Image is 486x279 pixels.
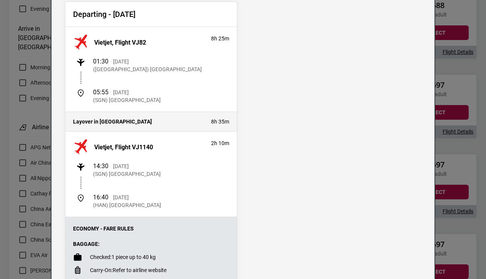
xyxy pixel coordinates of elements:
[93,96,161,104] p: (SGN) [GEOGRAPHIC_DATA]
[90,266,166,274] p: Refer to airline website
[93,194,108,201] span: 16:40
[93,162,108,170] span: 14:30
[90,253,156,261] p: 1 piece up to 40 kg
[94,39,146,46] h3: Vietjet, Flight VJ82
[93,170,161,178] p: (SGN) [GEOGRAPHIC_DATA]
[113,194,129,201] p: [DATE]
[73,241,100,247] strong: Baggage:
[94,144,153,151] h3: Vietjet, Flight VJ1140
[211,139,229,147] p: 2h 10m
[90,267,113,273] span: Carry-On:
[73,10,229,19] h2: Departing - [DATE]
[93,58,108,65] span: 01:30
[211,118,229,125] p: 8h 35m
[73,35,88,50] img: Vietjet
[211,35,229,42] p: 8h 25m
[73,225,229,232] p: Economy - Fare Rules
[93,65,202,73] p: ([GEOGRAPHIC_DATA]) [GEOGRAPHIC_DATA]
[73,119,203,125] h4: Layover in [GEOGRAPHIC_DATA]
[90,254,112,260] span: Checked:
[113,89,129,96] p: [DATE]
[113,162,129,170] p: [DATE]
[113,58,129,65] p: [DATE]
[73,139,88,155] img: Vietjet
[93,89,108,96] span: 05:55
[93,201,161,209] p: (HAN) [GEOGRAPHIC_DATA]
